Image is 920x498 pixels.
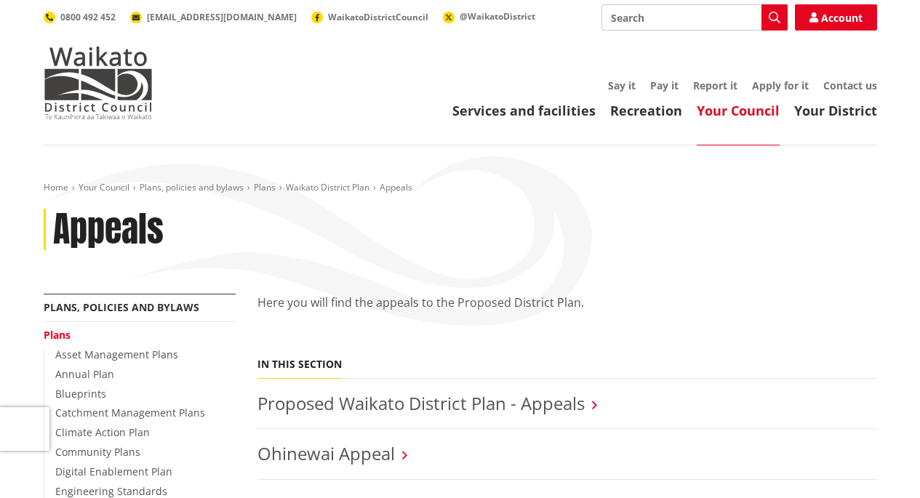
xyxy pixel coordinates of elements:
[257,294,877,311] p: Here you will find the appeals to the Proposed District Plan.
[452,102,596,119] a: Services and facilities
[254,181,276,193] a: Plans
[55,484,167,498] a: Engineering Standards
[610,102,682,119] a: Recreation
[794,102,877,119] a: Your District
[752,79,809,92] a: Apply for it
[140,181,244,193] a: Plans, policies and bylaws
[328,11,428,23] span: WaikatoDistrictCouncil
[44,328,71,342] a: Plans
[44,300,199,314] a: Plans, policies and bylaws
[44,11,116,23] a: 0800 492 452
[44,181,68,193] a: Home
[257,358,342,371] h5: In this section
[55,348,178,361] a: Asset Management Plans
[795,4,877,31] a: Account
[608,79,636,92] a: Say it
[460,10,535,23] span: @WaikatoDistrict
[286,181,369,193] a: Waikato District Plan
[55,425,150,439] a: Climate Action Plan
[44,47,153,119] img: Waikato District Council - Te Kaunihera aa Takiwaa o Waikato
[60,11,116,23] span: 0800 492 452
[693,79,737,92] a: Report it
[650,79,679,92] a: Pay it
[823,79,877,92] a: Contact us
[55,465,172,478] a: Digital Enablement Plan
[55,406,205,419] a: Catchment Management Plans
[311,11,428,23] a: WaikatoDistrictCouncil
[697,102,780,119] a: Your Council
[147,11,297,23] span: [EMAIL_ADDRESS][DOMAIN_NAME]
[443,10,535,23] a: @WaikatoDistrict
[79,181,129,193] a: Your Council
[44,182,877,194] nav: breadcrumb
[53,209,164,251] h1: Appeals
[55,445,140,459] a: Community Plans
[55,367,114,381] a: Annual Plan
[257,441,395,465] a: Ohinewai Appeal
[55,387,106,401] a: Blueprints
[130,11,297,23] a: [EMAIL_ADDRESS][DOMAIN_NAME]
[601,4,788,31] input: Search input
[257,391,585,415] a: Proposed Waikato District Plan - Appeals
[380,181,412,193] span: Appeals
